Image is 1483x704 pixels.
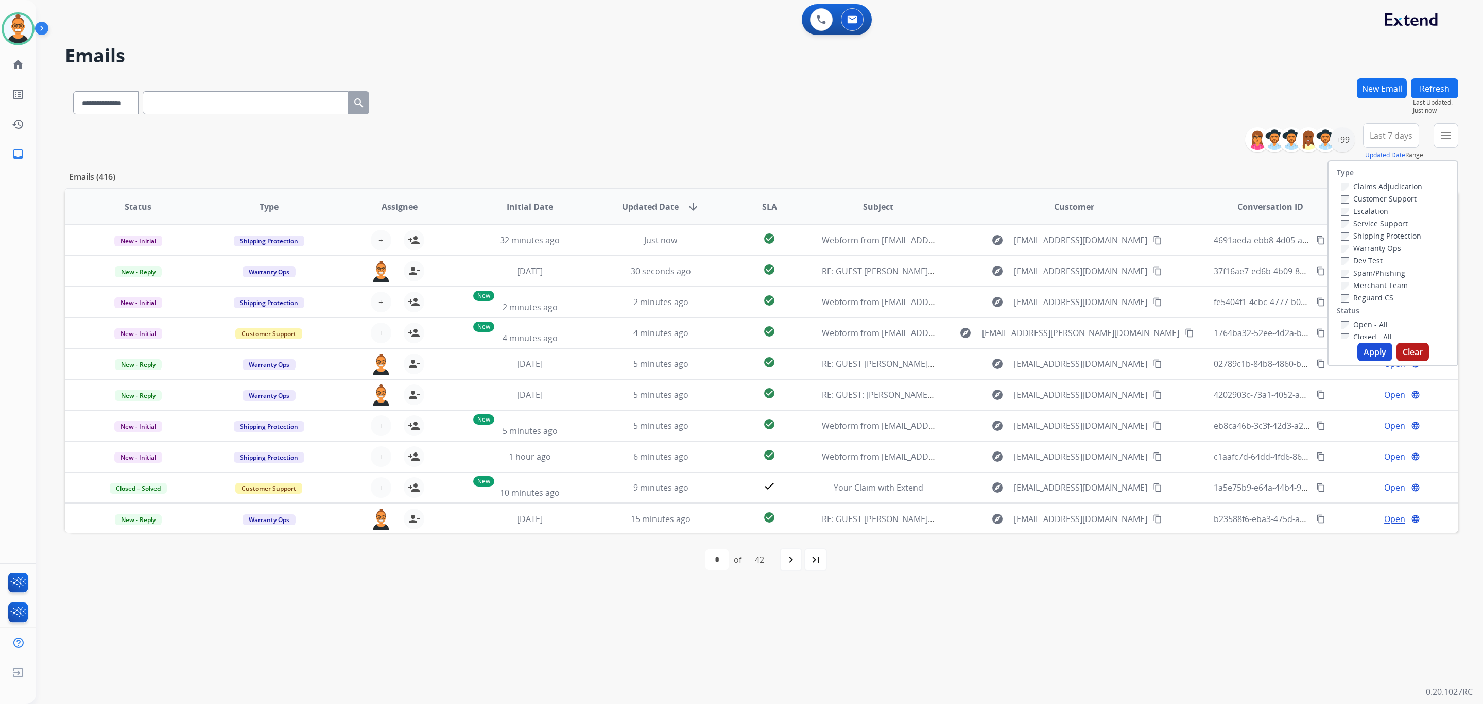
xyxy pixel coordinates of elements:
[114,452,162,463] span: New - Initial
[1341,280,1408,290] label: Merchant Team
[408,358,420,370] mat-icon: person_remove
[633,358,688,370] span: 5 minutes ago
[785,554,797,566] mat-icon: navigate_next
[243,266,296,277] span: Warranty Ops
[1316,390,1325,399] mat-icon: content_copy
[1341,321,1349,329] input: Open - All
[1440,129,1452,142] mat-icon: menu
[1153,359,1162,368] mat-icon: content_copy
[378,234,383,246] span: +
[1341,333,1349,342] input: Closed - All
[763,418,775,430] mat-icon: check_circle
[115,390,162,401] span: New - Reply
[1316,452,1325,461] mat-icon: content_copy
[378,450,383,463] span: +
[622,200,679,213] span: Updated Date
[822,389,1000,400] span: RE: GUEST: [PERSON_NAME]/ SO# 052C871190
[234,421,304,432] span: Shipping Protection
[631,265,691,277] span: 30 seconds ago
[1341,181,1422,191] label: Claims Adjudication
[243,359,296,370] span: Warranty Ops
[763,387,775,399] mat-icon: check_circle
[991,296,1004,308] mat-icon: explore
[517,389,543,400] span: [DATE]
[633,451,688,462] span: 6 minutes ago
[1316,359,1325,368] mat-icon: content_copy
[1214,389,1371,400] span: 4202903c-73a1-4052-a8e2-9b4de81cc12c
[1153,266,1162,276] mat-icon: content_copy
[1214,513,1372,525] span: b23588f6-eba3-475d-aaa6-aded90d49bdf
[991,265,1004,277] mat-icon: explore
[1363,123,1419,148] button: Last 7 days
[509,451,551,462] span: 1 hour ago
[822,358,999,370] span: RE: GUEST [PERSON_NAME]/ SO# 041D074037
[408,265,420,277] mat-icon: person_remove
[1426,685,1473,698] p: 0.20.1027RC
[822,451,1055,462] span: Webform from [EMAIL_ADDRESS][DOMAIN_NAME] on [DATE]
[1341,270,1349,278] input: Spam/Phishing
[1153,421,1162,430] mat-icon: content_copy
[1370,133,1412,138] span: Last 7 days
[371,354,391,375] img: agent-avatar
[763,325,775,338] mat-icon: check_circle
[12,148,24,160] mat-icon: inbox
[822,327,1119,339] span: Webform from [EMAIL_ADDRESS][PERSON_NAME][DOMAIN_NAME] on [DATE]
[1316,514,1325,524] mat-icon: content_copy
[763,511,775,524] mat-icon: check_circle
[763,232,775,245] mat-icon: check_circle
[1341,256,1383,265] label: Dev Test
[1341,195,1349,204] input: Customer Support
[408,450,420,463] mat-icon: person_add
[1237,200,1303,213] span: Conversation ID
[243,390,296,401] span: Warranty Ops
[1214,358,1371,370] span: 02789c1b-84b8-4860-b1c1-d043cd405dfc
[1214,234,1374,246] span: 4691aeda-ebb8-4d05-ab4c-233420ec36dc
[1153,390,1162,399] mat-icon: content_copy
[65,171,119,183] p: Emails (416)
[517,513,543,525] span: [DATE]
[1316,421,1325,430] mat-icon: content_copy
[633,327,688,339] span: 4 minutes ago
[65,45,1458,66] h2: Emails
[115,359,162,370] span: New - Reply
[1365,150,1423,159] span: Range
[235,483,302,494] span: Customer Support
[1330,127,1355,152] div: +99
[234,236,304,246] span: Shipping Protection
[500,234,560,246] span: 32 minutes ago
[1411,78,1458,98] button: Refresh
[1014,234,1147,246] span: [EMAIL_ADDRESS][DOMAIN_NAME]
[1413,98,1458,107] span: Last Updated:
[114,297,162,308] span: New - Initial
[991,420,1004,432] mat-icon: explore
[260,200,279,213] span: Type
[1054,200,1094,213] span: Customer
[1153,297,1162,307] mat-icon: content_copy
[408,513,420,525] mat-icon: person_remove
[1214,265,1373,277] span: 37f16ae7-ed6b-4b09-879b-9a757115d2e9
[378,420,383,432] span: +
[763,263,775,276] mat-icon: check_circle
[1384,389,1405,401] span: Open
[762,200,777,213] span: SLA
[115,266,162,277] span: New - Reply
[382,200,418,213] span: Assignee
[1384,513,1405,525] span: Open
[12,118,24,130] mat-icon: history
[763,449,775,461] mat-icon: check_circle
[1341,183,1349,191] input: Claims Adjudication
[1341,293,1393,303] label: Reguard CS
[1341,257,1349,265] input: Dev Test
[1014,358,1147,370] span: [EMAIL_ADDRESS][DOMAIN_NAME]
[517,358,543,370] span: [DATE]
[1341,245,1349,253] input: Warranty Ops
[1411,390,1420,399] mat-icon: language
[378,481,383,494] span: +
[991,450,1004,463] mat-icon: explore
[1384,420,1405,432] span: Open
[809,554,822,566] mat-icon: last_page
[763,480,775,492] mat-icon: check
[1341,232,1349,241] input: Shipping Protection
[1384,450,1405,463] span: Open
[1337,306,1359,316] label: Status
